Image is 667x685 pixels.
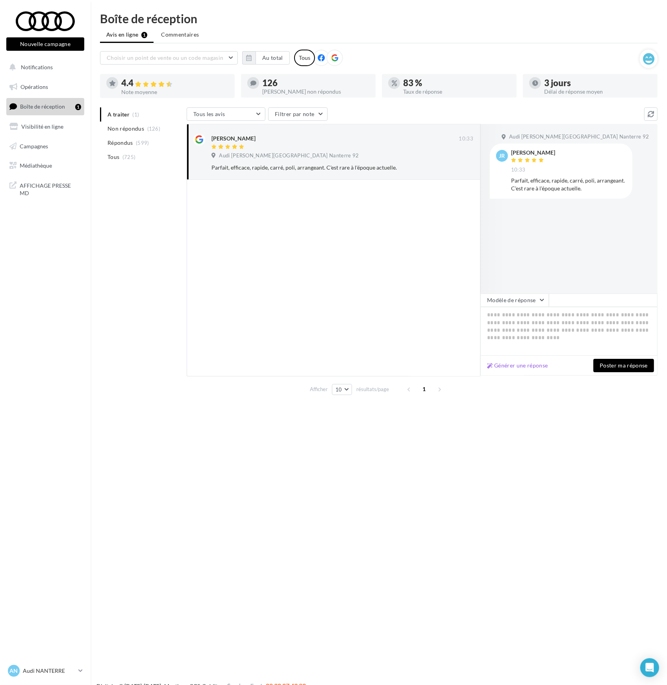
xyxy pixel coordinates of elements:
p: Audi NANTERRE [23,667,75,675]
span: Jr [499,152,505,160]
button: 10 [332,384,352,395]
div: Parfait, efficace, rapide, carré, poli, arrangeant. C'est rare à l'époque actuelle. [511,177,626,192]
span: Répondus [107,139,133,147]
div: 126 [262,79,369,87]
button: Au total [242,51,290,65]
div: Note moyenne [121,89,228,95]
div: Open Intercom Messenger [640,658,659,677]
button: Filtrer par note [268,107,328,121]
span: résultats/page [356,386,389,393]
button: Tous les avis [187,107,265,121]
span: Boîte de réception [20,103,65,110]
a: Opérations [5,79,86,95]
div: 4.4 [121,79,228,88]
button: Notifications [5,59,83,76]
a: AFFICHAGE PRESSE MD [5,177,86,200]
button: Choisir un point de vente ou un code magasin [100,51,238,65]
span: AN [10,667,18,675]
span: Notifications [21,64,53,70]
div: 1 [75,104,81,110]
span: (725) [122,154,136,160]
span: Visibilité en ligne [21,123,63,130]
span: AFFICHAGE PRESSE MD [20,180,81,197]
div: [PERSON_NAME] non répondus [262,89,369,94]
span: Audi [PERSON_NAME][GEOGRAPHIC_DATA] Nanterre 92 [509,133,649,140]
span: Audi [PERSON_NAME][GEOGRAPHIC_DATA] Nanterre 92 [219,152,359,159]
button: Générer une réponse [484,361,551,370]
div: Tous [294,50,315,66]
div: [PERSON_NAME] [211,135,256,142]
div: Parfait, efficace, rapide, carré, poli, arrangeant. C'est rare à l'époque actuelle. [211,164,422,172]
a: AN Audi NANTERRE [6,663,84,678]
span: (599) [136,140,149,146]
div: 83 % [403,79,510,87]
span: Médiathèque [20,162,52,169]
span: Campagnes [20,142,48,149]
button: Au total [256,51,290,65]
span: 1 [418,383,431,395]
span: Afficher [310,386,328,393]
span: Tous les avis [193,111,225,117]
a: Boîte de réception1 [5,98,86,115]
span: (126) [147,126,161,132]
a: Campagnes [5,138,86,155]
div: Taux de réponse [403,89,510,94]
span: Choisir un point de vente ou un code magasin [107,54,223,61]
span: 10:33 [459,135,473,142]
a: Médiathèque [5,157,86,174]
button: Poster ma réponse [593,359,654,372]
span: Commentaires [161,31,199,39]
div: Boîte de réception [100,13,658,24]
span: 10 [335,386,342,393]
span: 10:33 [511,166,526,174]
button: Modèle de réponse [480,294,549,307]
div: [PERSON_NAME] [511,150,555,155]
div: 3 jours [544,79,651,87]
a: Visibilité en ligne [5,118,86,135]
div: Délai de réponse moyen [544,89,651,94]
span: Opérations [20,83,48,90]
span: Non répondus [107,125,144,133]
span: Tous [107,153,119,161]
button: Nouvelle campagne [6,37,84,51]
